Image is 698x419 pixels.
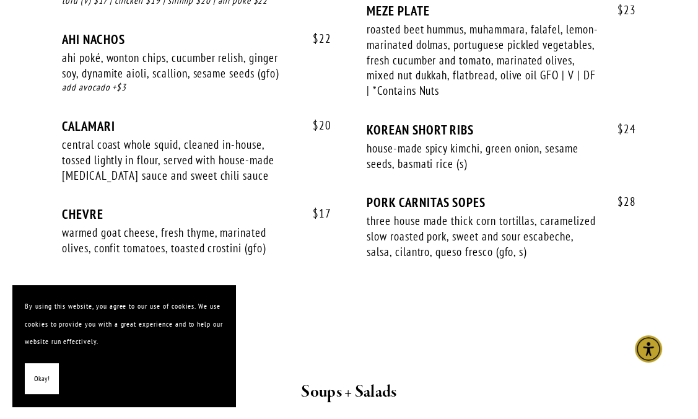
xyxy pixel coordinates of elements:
button: Okay! [25,363,59,395]
div: ahi poké, wonton chips, cucumber relish, ginger soy, dynamite aioli, scallion, sesame seeds (gfo) [62,50,296,81]
div: CALAMARI [62,118,331,134]
span: 24 [605,122,636,136]
div: house-made spicy kimchi, green onion, sesame seeds, basmati rice (s) [367,141,601,171]
span: $ [313,206,319,221]
div: PORK CARNITAS SOPES [367,195,636,210]
div: AHI NACHOS [62,32,331,47]
span: 28 [605,195,636,209]
span: $ [313,31,319,46]
div: three house made thick corn tortillas, caramelized slow roasted pork, sweet and sour escabeche, s... [367,213,601,259]
div: MEZE PLATE [367,3,636,19]
div: KOREAN SHORT RIBS [367,122,636,138]
section: Cookie banner [12,285,235,407]
span: $ [313,118,319,133]
span: 22 [300,32,331,46]
div: Accessibility Menu [635,335,662,363]
span: $ [617,194,624,209]
p: By using this website, you agree to our use of cookies. We use cookies to provide you with a grea... [25,298,223,351]
div: add avocado +$3 [62,81,331,95]
span: Okay! [34,370,50,388]
h2: Soups + Salads [79,379,619,405]
div: CHEVRE [62,206,331,222]
span: 20 [300,118,331,133]
span: $ [617,121,624,136]
div: roasted beet hummus, muhammara, falafel, lemon-marinated dolmas, portuguese pickled vegetables, f... [367,22,601,99]
span: 17 [300,206,331,221]
div: central coast whole squid, cleaned in-house, tossed lightly in flour, served with house-made [MED... [62,137,296,183]
div: warmed goat cheese, fresh thyme, marinated olives, confit tomatoes, toasted crostini (gfo) [62,225,296,255]
span: $ [617,2,624,17]
span: 23 [605,3,636,17]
